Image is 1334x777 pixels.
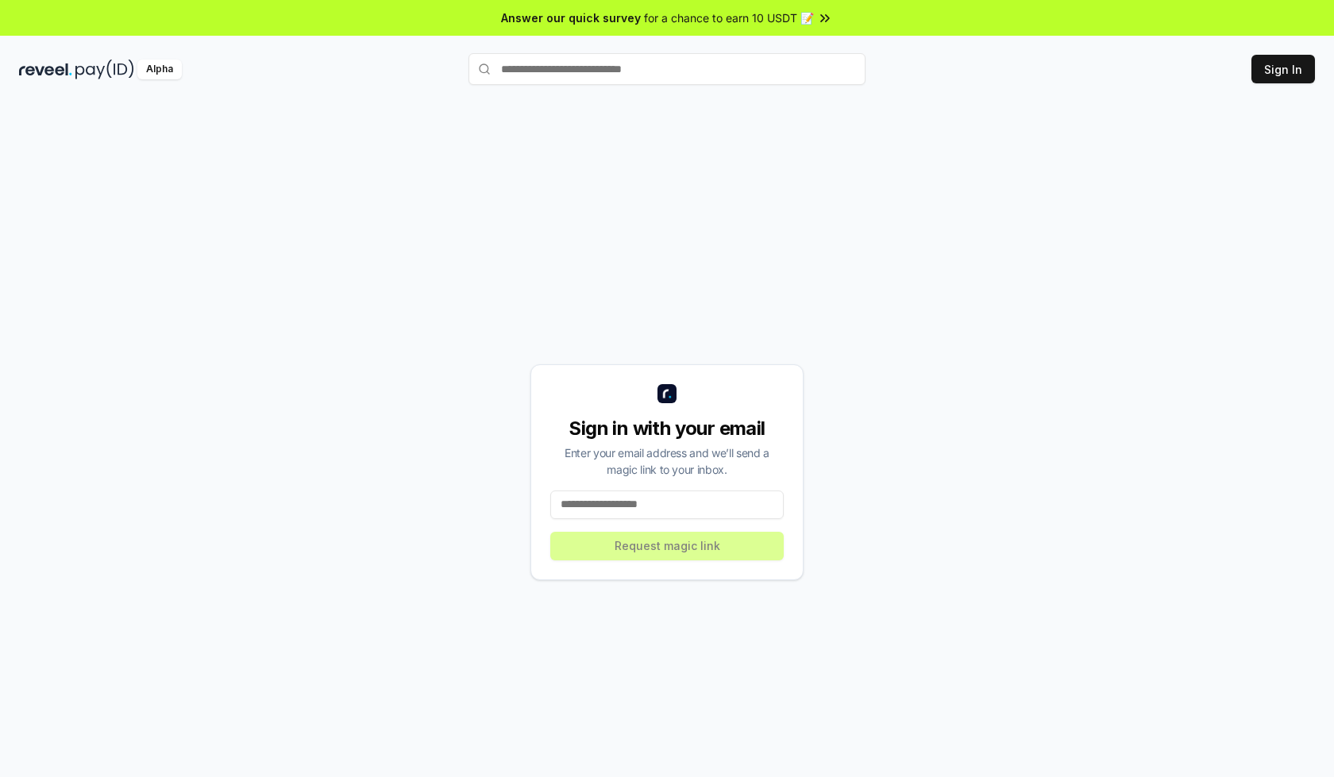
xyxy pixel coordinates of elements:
[1251,55,1315,83] button: Sign In
[644,10,814,26] span: for a chance to earn 10 USDT 📝
[501,10,641,26] span: Answer our quick survey
[19,60,72,79] img: reveel_dark
[550,444,784,478] div: Enter your email address and we’ll send a magic link to your inbox.
[550,416,784,441] div: Sign in with your email
[137,60,182,79] div: Alpha
[657,384,677,403] img: logo_small
[75,60,134,79] img: pay_id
